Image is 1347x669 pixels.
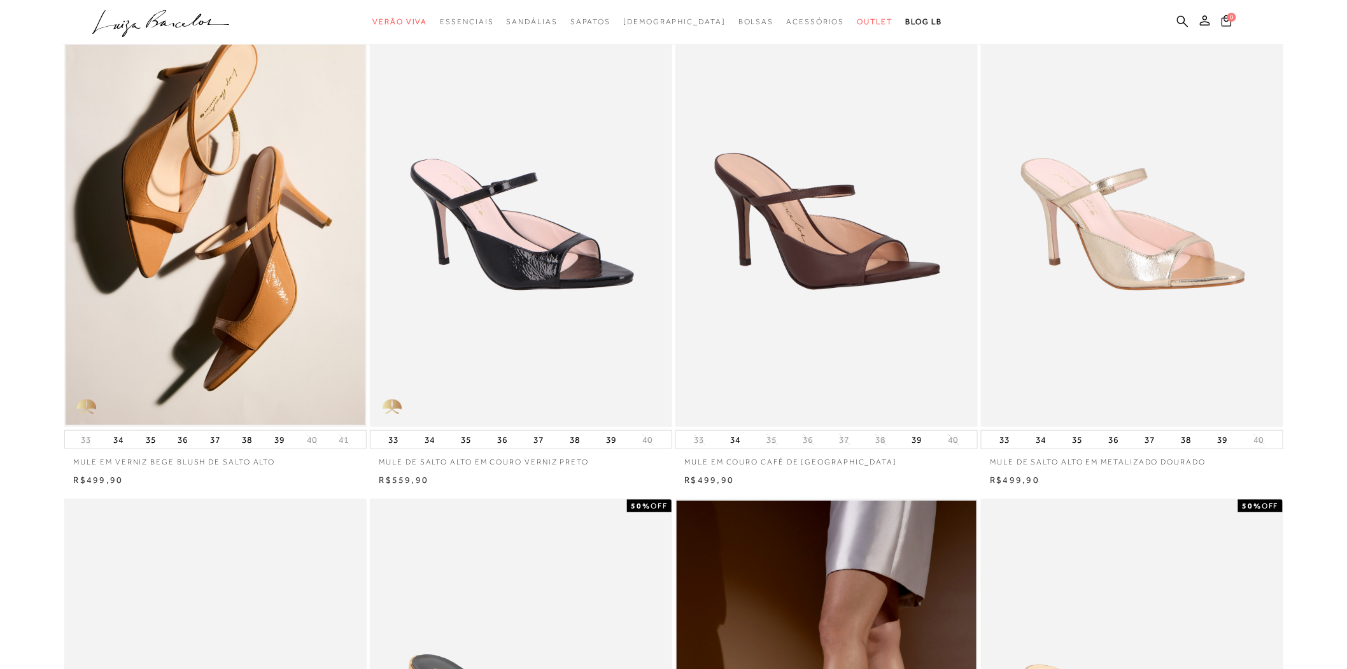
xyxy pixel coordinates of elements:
button: 40 [639,434,657,446]
span: 0 [1227,13,1236,22]
button: 33 [691,434,709,446]
button: 33 [996,431,1014,449]
span: Verão Viva [372,17,427,26]
a: MULE EM COURO CAFÉ DE [GEOGRAPHIC_DATA] [675,449,978,468]
a: MULE DE SALTO ALTO EM COURO VERNIZ PRETO [370,449,672,468]
a: MULE DE SALTO ALTO EM METALIZADO DOURADO [981,449,1283,468]
button: 33 [385,431,403,449]
button: 35 [1069,431,1087,449]
button: 0 [1218,14,1236,31]
span: [DEMOGRAPHIC_DATA] [623,17,726,26]
a: BLOG LB [905,10,942,34]
span: Sandálias [507,17,558,26]
button: 39 [271,431,288,449]
button: 34 [1033,431,1050,449]
button: 38 [872,434,890,446]
a: categoryNavScreenReaderText [440,10,493,34]
button: 34 [109,431,127,449]
span: Outlet [857,17,893,26]
button: 38 [1178,431,1195,449]
button: 34 [421,431,439,449]
span: OFF [651,501,668,510]
button: 40 [1250,434,1268,446]
button: 38 [239,431,257,449]
span: BLOG LB [905,17,942,26]
button: 39 [1214,431,1232,449]
a: categoryNavScreenReaderText [857,10,893,34]
span: R$499,90 [685,475,735,485]
button: 35 [458,431,476,449]
span: R$499,90 [991,475,1040,485]
button: 40 [945,434,963,446]
button: 37 [206,431,224,449]
button: 36 [800,434,817,446]
button: 38 [567,431,584,449]
button: 39 [603,431,621,449]
a: categoryNavScreenReaderText [570,10,610,34]
button: 37 [1141,431,1159,449]
span: Sapatos [570,17,610,26]
button: 36 [1105,431,1123,449]
button: 37 [836,434,854,446]
button: 36 [494,431,512,449]
button: 37 [530,431,548,449]
a: noSubCategoriesText [623,10,726,34]
button: 41 [335,434,353,446]
button: 35 [763,434,781,446]
button: 35 [142,431,160,449]
strong: 50% [1242,501,1262,510]
span: R$559,90 [379,475,429,485]
img: golden_caliandra_v6.png [64,389,109,427]
a: categoryNavScreenReaderText [372,10,427,34]
span: Acessórios [787,17,845,26]
button: 39 [908,431,926,449]
span: Bolsas [738,17,774,26]
button: 40 [303,434,321,446]
a: categoryNavScreenReaderText [507,10,558,34]
img: golden_caliandra_v6.png [370,389,414,427]
span: OFF [1262,501,1279,510]
span: Essenciais [440,17,493,26]
button: 36 [174,431,192,449]
button: 34 [727,431,745,449]
a: MULE EM VERNIZ BEGE BLUSH DE SALTO ALTO [64,449,367,468]
a: categoryNavScreenReaderText [787,10,845,34]
strong: 50% [631,501,651,510]
a: categoryNavScreenReaderText [738,10,774,34]
button: 33 [77,434,95,446]
span: R$499,90 [74,475,123,485]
